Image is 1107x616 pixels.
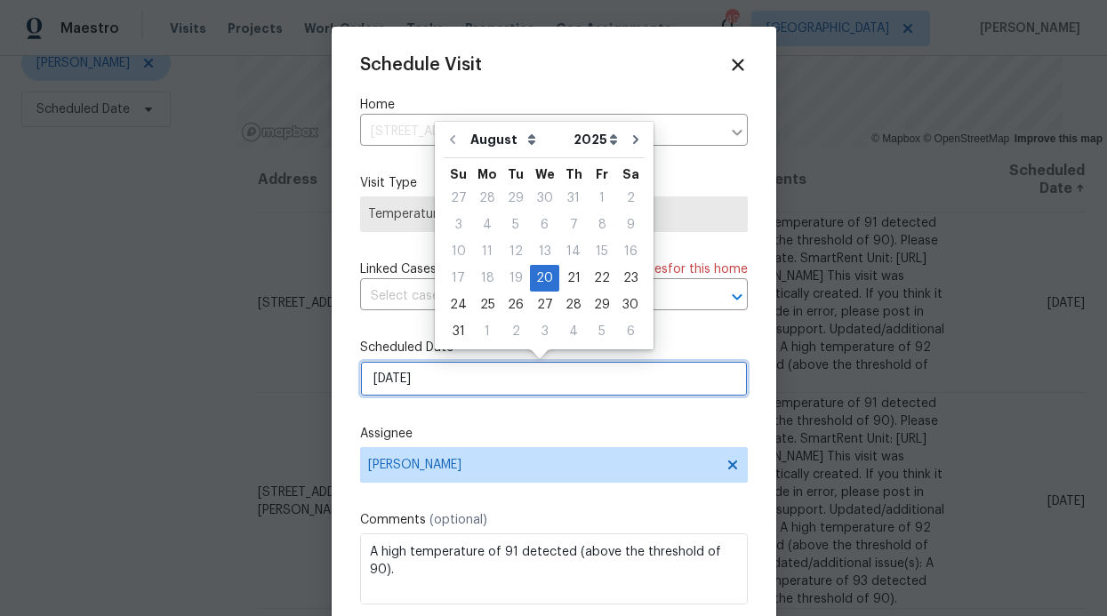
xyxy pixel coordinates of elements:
[501,292,530,318] div: Tue Aug 26 2025
[559,318,588,345] div: Thu Sep 04 2025
[477,168,497,180] abbr: Monday
[473,185,501,212] div: Mon Jul 28 2025
[559,265,588,292] div: Thu Aug 21 2025
[616,238,645,265] div: Sat Aug 16 2025
[559,185,588,212] div: Thu Jul 31 2025
[588,212,616,237] div: 8
[565,260,748,278] span: There are case s for this home
[530,319,559,344] div: 3
[466,126,569,153] select: Month
[360,96,748,114] label: Home
[728,55,748,75] span: Close
[616,185,645,212] div: Sat Aug 02 2025
[559,266,588,291] div: 21
[360,56,482,74] span: Schedule Visit
[444,266,473,291] div: 17
[501,212,530,237] div: 5
[473,239,501,264] div: 11
[473,265,501,292] div: Mon Aug 18 2025
[360,283,698,310] input: Select cases
[569,126,622,153] select: Year
[360,511,748,529] label: Comments
[450,168,467,180] abbr: Sunday
[360,174,748,192] label: Visit Type
[622,168,639,180] abbr: Saturday
[616,292,645,318] div: Sat Aug 30 2025
[360,533,748,604] textarea: A high temperature of 91 detected (above the threshold of 90). Please investigate. SmartRent Unit...
[559,239,588,264] div: 14
[588,319,616,344] div: 5
[473,318,501,345] div: Mon Sep 01 2025
[444,186,473,211] div: 27
[530,292,559,317] div: 27
[616,266,645,291] div: 23
[616,292,645,317] div: 30
[530,185,559,212] div: Wed Jul 30 2025
[473,212,501,238] div: Mon Aug 04 2025
[588,292,616,318] div: Fri Aug 29 2025
[616,186,645,211] div: 2
[360,118,721,146] input: Enter in an address
[444,212,473,237] div: 3
[530,318,559,345] div: Wed Sep 03 2025
[360,425,748,443] label: Assignee
[501,319,530,344] div: 2
[473,266,501,291] div: 18
[566,168,582,180] abbr: Thursday
[439,122,466,157] button: Go to previous month
[530,266,559,291] div: 20
[444,319,473,344] div: 31
[501,186,530,211] div: 29
[429,514,487,526] span: (optional)
[444,212,473,238] div: Sun Aug 03 2025
[360,260,437,278] span: Linked Cases
[588,292,616,317] div: 29
[501,292,530,317] div: 26
[473,212,501,237] div: 4
[508,168,524,180] abbr: Tuesday
[444,185,473,212] div: Sun Jul 27 2025
[473,292,501,318] div: Mon Aug 25 2025
[559,292,588,317] div: 28
[588,239,616,264] div: 15
[501,318,530,345] div: Tue Sep 02 2025
[444,265,473,292] div: Sun Aug 17 2025
[530,186,559,211] div: 30
[616,265,645,292] div: Sat Aug 23 2025
[444,239,473,264] div: 10
[559,186,588,211] div: 31
[473,238,501,265] div: Mon Aug 11 2025
[530,212,559,237] div: 6
[559,292,588,318] div: Thu Aug 28 2025
[588,266,616,291] div: 22
[530,238,559,265] div: Wed Aug 13 2025
[616,319,645,344] div: 6
[444,292,473,317] div: 24
[501,185,530,212] div: Tue Jul 29 2025
[501,238,530,265] div: Tue Aug 12 2025
[616,318,645,345] div: Sat Sep 06 2025
[588,212,616,238] div: Fri Aug 08 2025
[473,319,501,344] div: 1
[588,265,616,292] div: Fri Aug 22 2025
[616,212,645,238] div: Sat Aug 09 2025
[473,186,501,211] div: 28
[559,212,588,238] div: Thu Aug 07 2025
[501,212,530,238] div: Tue Aug 05 2025
[588,186,616,211] div: 1
[368,205,740,223] span: Temperature Check
[501,239,530,264] div: 12
[530,292,559,318] div: Wed Aug 27 2025
[588,238,616,265] div: Fri Aug 15 2025
[501,265,530,292] div: Tue Aug 19 2025
[559,212,588,237] div: 7
[559,238,588,265] div: Thu Aug 14 2025
[444,292,473,318] div: Sun Aug 24 2025
[616,212,645,237] div: 9
[559,319,588,344] div: 4
[535,168,555,180] abbr: Wednesday
[368,458,717,472] span: [PERSON_NAME]
[444,318,473,345] div: Sun Aug 31 2025
[501,266,530,291] div: 19
[530,212,559,238] div: Wed Aug 06 2025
